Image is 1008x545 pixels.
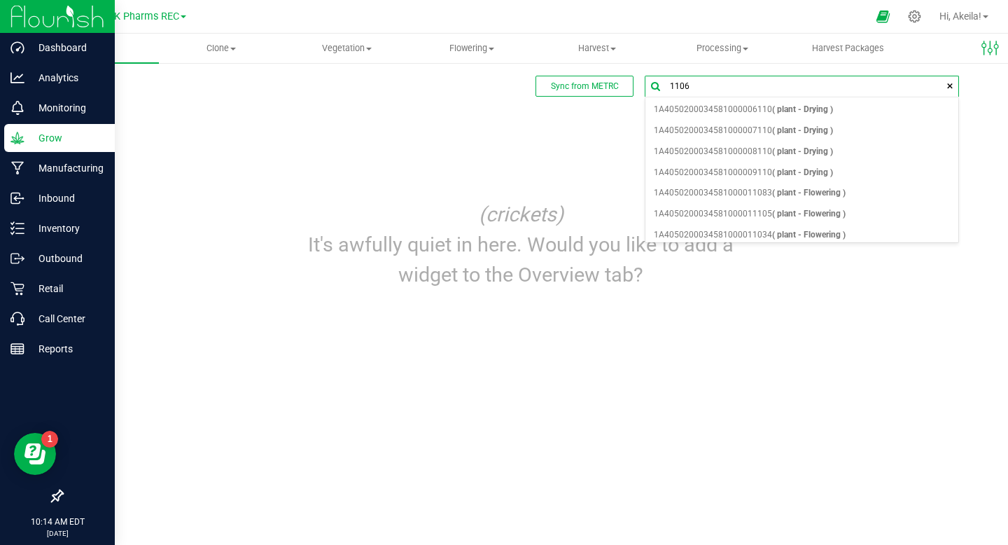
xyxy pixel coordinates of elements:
[24,69,108,86] p: Analytics
[6,528,108,539] p: [DATE]
[295,230,746,290] p: It's awfully quiet in here. Would you like to add a widget to the Overview tab?
[24,280,108,297] p: Retail
[10,41,24,55] inline-svg: Dashboard
[654,143,833,161] span: 1A4050200034581000008110
[479,202,563,226] i: (crickets)
[285,42,409,55] span: Vegetation
[535,76,633,97] button: Sync from METRC
[24,190,108,207] p: Inbound
[6,516,108,528] p: 10:14 AM EDT
[24,160,108,177] p: Manufacturing
[946,79,954,93] span: clear
[10,131,24,145] inline-svg: Grow
[654,226,846,244] span: 1A4050200034581000011034
[772,167,833,177] b: ( plant - Drying )
[10,282,24,296] inline-svg: Retail
[10,342,24,356] inline-svg: Reports
[772,125,833,135] b: ( plant - Drying )
[772,146,833,156] b: ( plant - Drying )
[24,220,108,237] p: Inventory
[24,39,108,56] p: Dashboard
[41,431,58,448] iframe: Resource center unread badge
[10,191,24,205] inline-svg: Inbound
[10,251,24,265] inline-svg: Outbound
[14,433,56,475] iframe: Resource center
[660,34,785,63] a: Processing
[535,34,660,63] a: Harvest
[772,230,846,240] b: ( plant - Flowering )
[654,164,833,182] span: 1A4050200034581000009110
[99,11,179,22] span: MJK Pharms REC
[906,10,923,23] div: Manage settings
[10,161,24,175] inline-svg: Manufacturing
[10,221,24,235] inline-svg: Inventory
[772,188,846,198] b: ( plant - Flowering )
[160,42,283,55] span: Clone
[24,340,108,357] p: Reports
[654,101,833,119] span: 1A4050200034581000006110
[409,34,535,63] a: Flowering
[10,101,24,115] inline-svg: Monitoring
[772,209,846,219] b: ( plant - Flowering )
[939,11,981,22] span: Hi, Akeila!
[551,81,619,91] span: Sync from METRC
[793,42,903,55] span: Harvest Packages
[661,42,785,55] span: Processing
[24,130,108,146] p: Grow
[645,76,958,96] input: Search Plant ID or Group ID, Group Nickname, Plant Batch ID...
[654,122,833,140] span: 1A4050200034581000007110
[654,205,846,223] span: 1A4050200034581000011105
[24,250,108,267] p: Outbound
[867,3,899,30] span: Open Ecommerce Menu
[654,184,846,202] span: 1A4050200034581000011083
[24,99,108,116] p: Monitoring
[772,104,833,114] b: ( plant - Drying )
[785,34,911,63] a: Harvest Packages
[159,34,284,63] a: Clone
[10,71,24,85] inline-svg: Analytics
[24,310,108,327] p: Call Center
[410,42,534,55] span: Flowering
[10,312,24,326] inline-svg: Call Center
[284,34,409,63] a: Vegetation
[535,42,659,55] span: Harvest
